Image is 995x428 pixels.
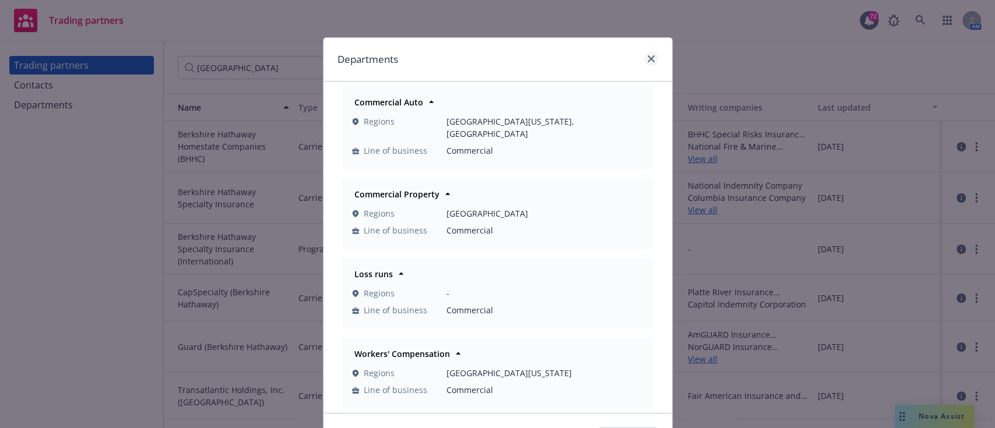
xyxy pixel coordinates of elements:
strong: Loss runs [354,268,393,280]
h1: Departments [337,52,398,67]
span: - [446,287,644,299]
span: Line of business [364,224,427,236]
span: Line of business [364,384,427,396]
span: Regions [364,367,395,379]
span: Commercial [446,384,644,396]
span: Commercial [446,144,644,157]
a: close [644,52,658,66]
span: Commercial [446,304,644,316]
span: Regions [364,207,395,220]
strong: Workers' Compensation [354,348,450,359]
strong: Commercial Auto [354,97,423,108]
span: Commercial [446,224,644,236]
span: Regions [364,287,395,299]
span: Line of business [364,144,427,157]
span: Regions [364,115,395,128]
span: Line of business [364,304,427,316]
span: [GEOGRAPHIC_DATA][US_STATE], [GEOGRAPHIC_DATA] [446,115,644,140]
strong: Commercial Property [354,189,440,200]
span: [GEOGRAPHIC_DATA] [446,207,644,220]
span: [GEOGRAPHIC_DATA][US_STATE] [446,367,644,379]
